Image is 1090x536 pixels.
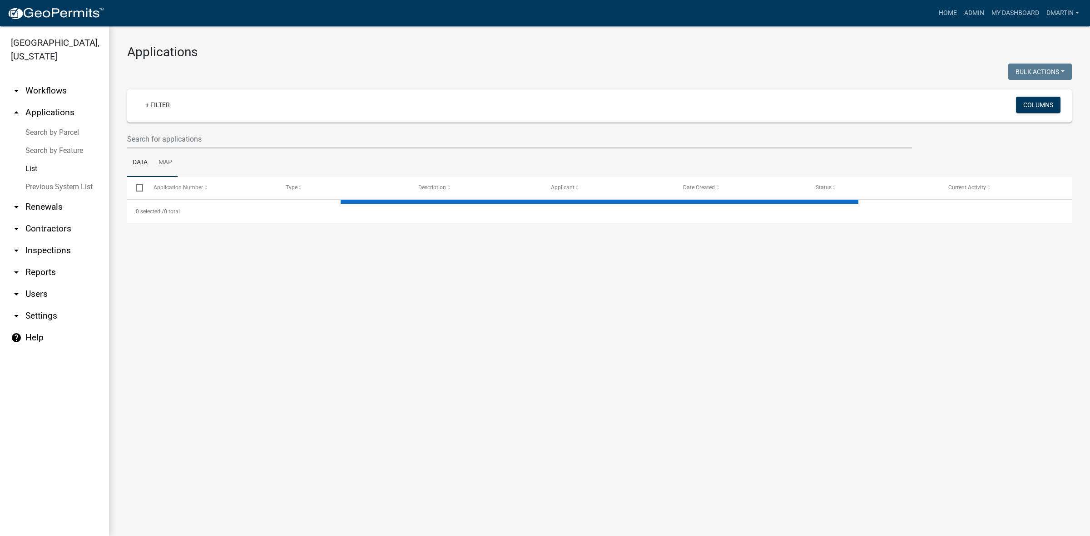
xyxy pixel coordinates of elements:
span: Description [418,184,446,191]
datatable-header-cell: Applicant [542,177,674,199]
a: Admin [961,5,988,22]
i: arrow_drop_down [11,223,22,234]
a: My Dashboard [988,5,1043,22]
a: Data [127,148,153,177]
i: arrow_drop_down [11,202,22,212]
span: Type [286,184,297,191]
span: Date Created [683,184,715,191]
datatable-header-cell: Date Created [674,177,807,199]
i: arrow_drop_up [11,107,22,118]
button: Bulk Actions [1008,64,1072,80]
button: Columns [1016,97,1060,113]
datatable-header-cell: Status [807,177,940,199]
i: arrow_drop_down [11,267,22,278]
a: dmartin [1043,5,1083,22]
i: arrow_drop_down [11,289,22,300]
datatable-header-cell: Application Number [144,177,277,199]
div: 0 total [127,200,1072,223]
span: 0 selected / [136,208,164,215]
input: Search for applications [127,130,912,148]
span: Applicant [551,184,575,191]
h3: Applications [127,44,1072,60]
datatable-header-cell: Select [127,177,144,199]
i: arrow_drop_down [11,85,22,96]
i: help [11,332,22,343]
datatable-header-cell: Current Activity [939,177,1072,199]
a: Home [935,5,961,22]
datatable-header-cell: Type [277,177,410,199]
i: arrow_drop_down [11,310,22,321]
span: Status [816,184,832,191]
i: arrow_drop_down [11,245,22,256]
span: Current Activity [948,184,986,191]
span: Application Number [154,184,203,191]
datatable-header-cell: Description [410,177,542,199]
a: + Filter [138,97,177,113]
a: Map [153,148,178,177]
